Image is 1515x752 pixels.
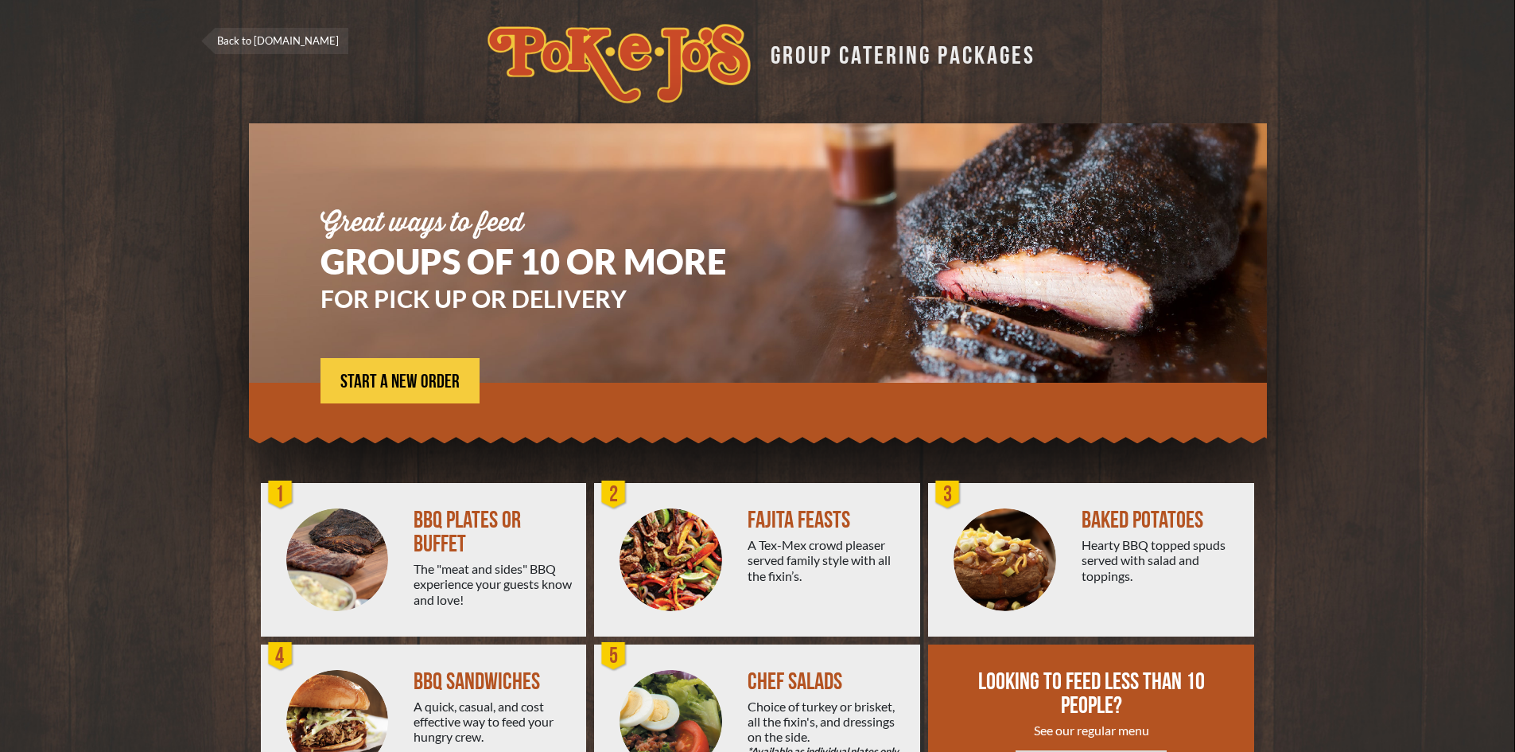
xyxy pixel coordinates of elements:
[320,211,774,236] div: Great ways to feed
[932,479,964,511] div: 3
[265,641,297,672] div: 4
[748,537,907,583] div: A Tex-Mex crowd pleaser served family style with all the fixin’s.
[954,508,1056,611] img: PEJ-Baked-Potato.png
[748,670,907,694] div: CHEF SALADS
[286,508,389,611] img: PEJ-BBQ-Buffet.png
[1082,537,1241,583] div: Hearty BBQ topped spuds served with salad and toppings.
[320,358,480,403] a: START A NEW ORDER
[414,508,573,556] div: BBQ PLATES OR BUFFET
[340,372,460,392] span: START A NEW ORDER
[414,699,573,745] div: A quick, casual, and cost effective way to feed your hungry crew.
[748,508,907,532] div: FAJITA FEASTS
[620,508,722,611] img: PEJ-Fajitas.png
[1082,508,1241,532] div: BAKED POTATOES
[759,37,1035,68] div: GROUP CATERING PACKAGES
[320,286,774,310] h3: FOR PICK UP OR DELIVERY
[201,28,348,54] a: Back to [DOMAIN_NAME]
[598,479,630,511] div: 2
[414,561,573,607] div: The "meat and sides" BBQ experience your guests know and love!
[598,641,630,672] div: 5
[976,723,1208,738] div: See our regular menu
[320,244,774,279] h1: GROUPS OF 10 OR MORE
[488,24,751,103] img: logo.svg
[414,670,573,694] div: BBQ SANDWICHES
[976,670,1208,718] div: LOOKING TO FEED LESS THAN 10 PEOPLE?
[265,479,297,511] div: 1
